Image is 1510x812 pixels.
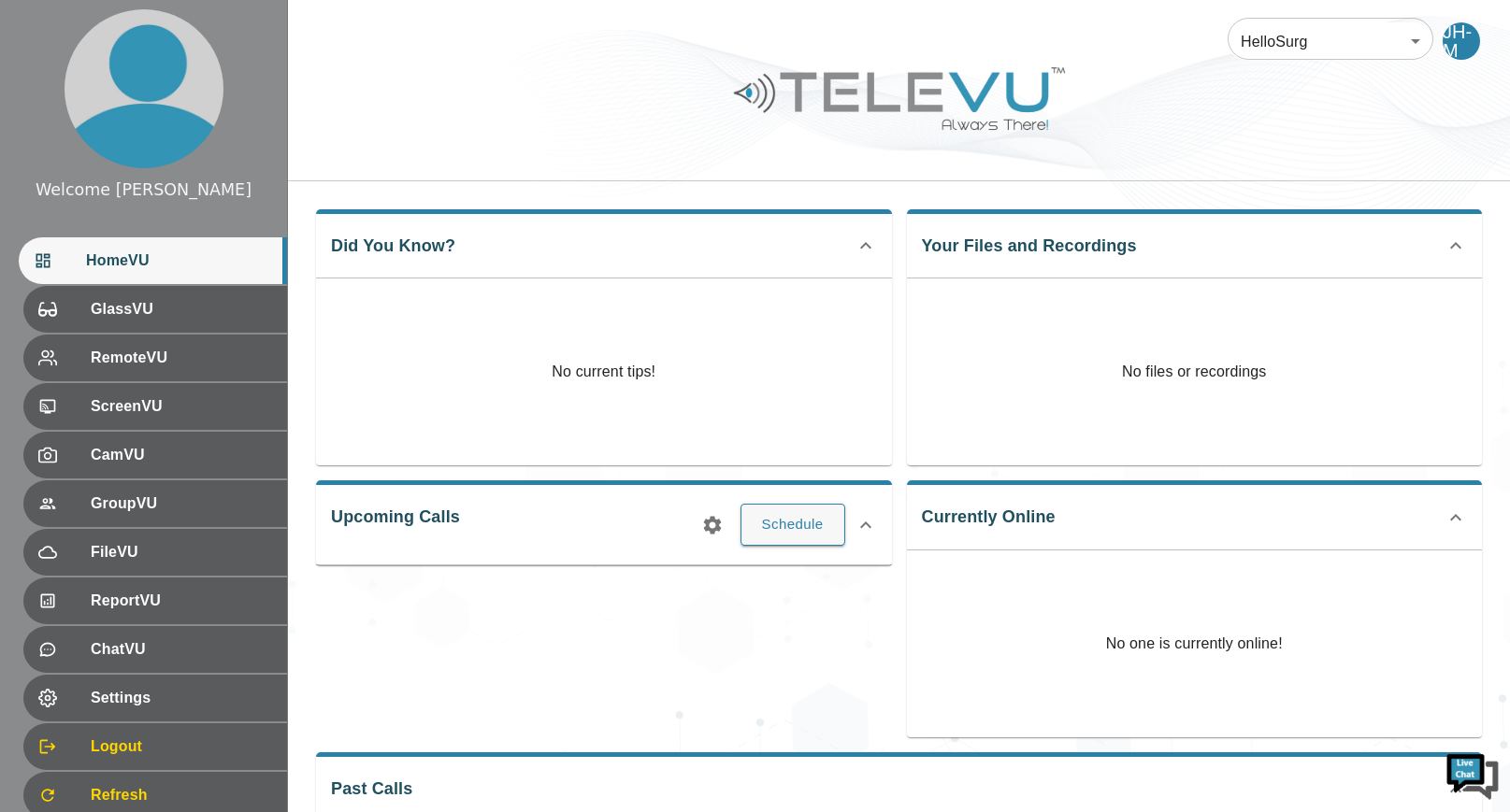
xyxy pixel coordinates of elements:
div: RemoteVU [23,335,287,381]
div: ChatVU [23,626,287,673]
span: ReportVU [91,590,272,612]
span: Settings [91,687,272,709]
div: FileVU [23,529,287,576]
div: HelloSurg [1228,15,1433,67]
div: ScreenVU [23,383,287,430]
span: FileVU [91,541,272,563]
span: ScreenVU [91,395,272,418]
span: Logout [91,735,272,758]
span: ChatVU [91,638,272,661]
img: Chat Widget [1445,747,1501,803]
span: HomeVU [86,249,272,272]
span: GlassVU [91,298,272,321]
span: Refresh [91,784,272,806]
div: HomeVU [19,237,287,284]
p: No current tips! [552,361,655,383]
div: GroupVU [23,480,287,527]
div: GlassVU [23,286,287,333]
p: No files or recordings [907,278,1483,465]
span: CamVU [91,444,272,466]
img: profile.png [65,9,223,168]
div: CamVU [23,432,287,478]
img: Logo [731,60,1068,137]
div: JH-M [1443,22,1480,60]
div: Settings [23,675,287,721]
span: GroupVU [91,492,272,515]
div: Welcome [PERSON_NAME] [36,178,252,202]
button: Schedule [741,504,845,545]
div: Logout [23,723,287,770]
span: RemoteVU [91,347,272,369]
p: No one is currently online! [1106,550,1283,737]
div: ReportVU [23,577,287,624]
